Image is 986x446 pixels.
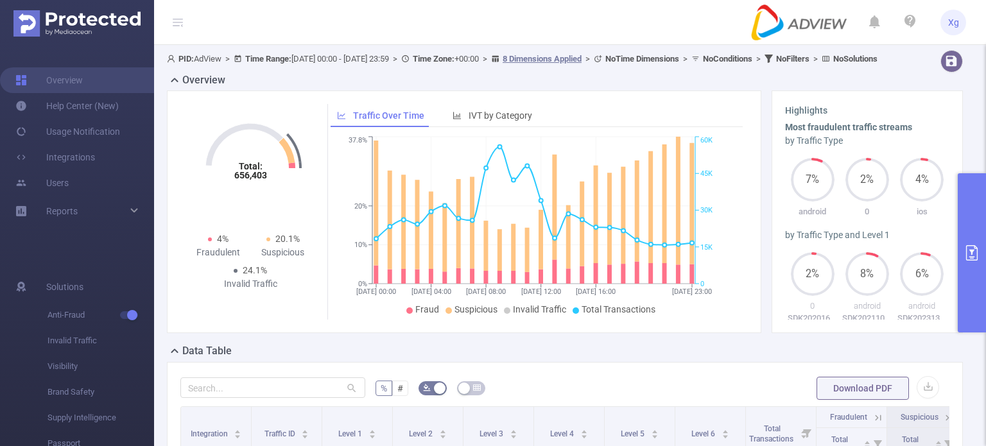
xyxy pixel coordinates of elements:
h2: Data Table [182,343,232,359]
tspan: [DATE] 08:00 [466,287,506,296]
div: Sort [234,428,241,436]
span: Invalid Traffic [513,304,566,314]
i: icon: caret-down [439,433,446,437]
span: > [582,54,594,64]
span: > [752,54,765,64]
i: icon: caret-down [510,433,517,437]
span: 4% [217,234,229,244]
span: 24.1% [243,265,267,275]
span: Level 2 [409,429,435,438]
b: Time Range: [245,54,291,64]
div: Sort [722,428,729,436]
i: icon: caret-up [651,428,658,432]
span: 4% [900,175,944,185]
tspan: 45K [700,169,713,178]
p: 0 [785,300,840,313]
span: # [397,383,403,393]
b: No Time Dimensions [605,54,679,64]
span: Suspicious [454,304,497,314]
span: Level 5 [621,429,646,438]
span: Traffic Over Time [353,110,424,121]
tspan: [DATE] 12:00 [521,287,561,296]
p: android [895,300,949,313]
p: android [785,205,840,218]
i: icon: caret-down [368,433,376,437]
b: Most fraudulent traffic streams [785,122,912,132]
input: Search... [180,377,365,398]
span: Supply Intelligence [48,405,154,431]
div: Sort [368,428,376,436]
i: icon: caret-up [234,428,241,432]
b: No Filters [776,54,809,64]
i: icon: caret-up [863,439,870,443]
i: icon: user [167,55,178,63]
span: > [809,54,822,64]
i: icon: caret-up [510,428,517,432]
span: 2% [845,175,889,185]
tspan: 0% [358,280,367,288]
i: icon: caret-up [439,428,446,432]
div: Sort [651,428,659,436]
h3: Highlights [785,104,949,117]
p: android [840,300,894,313]
span: Solutions [46,274,83,300]
span: Total Transactions [582,304,655,314]
span: Integration [191,429,230,438]
i: icon: table [473,384,481,391]
span: Visibility [48,354,154,379]
b: PID: [178,54,194,64]
span: % [381,383,387,393]
tspan: 10% [354,241,367,250]
span: Level 4 [550,429,576,438]
tspan: [DATE] 00:00 [356,287,396,296]
i: icon: caret-down [722,433,729,437]
i: icon: caret-up [580,428,587,432]
b: Time Zone: [413,54,454,64]
span: Level 6 [691,429,717,438]
i: icon: caret-up [368,428,376,432]
span: 2% [791,269,835,279]
span: 7% [791,175,835,185]
span: 8% [845,269,889,279]
div: by Traffic Type [785,134,949,148]
tspan: 0 [700,280,704,288]
div: Invalid Traffic [218,277,283,291]
div: Fraudulent [186,246,250,259]
i: icon: caret-down [234,433,241,437]
h2: Overview [182,73,225,88]
i: icon: bar-chart [453,111,462,120]
p: ios [895,205,949,218]
a: Help Center (New) [15,93,119,119]
span: > [479,54,491,64]
span: Level 1 [338,429,364,438]
i: icon: caret-up [302,428,309,432]
tspan: [DATE] 16:00 [576,287,616,296]
p: SDK202313090110462qb8fiz3j35eymk [895,312,949,325]
tspan: 37.8% [349,137,367,145]
div: Sort [301,428,309,436]
p: SDK20201624040232d2vb8f86t81ytp2 [785,312,840,325]
p: 0 [840,205,894,218]
span: Level 3 [480,429,505,438]
tspan: 30K [700,207,713,215]
i: icon: line-chart [337,111,346,120]
img: Protected Media [13,10,141,37]
span: Fraudulent [830,413,867,422]
span: AdView [DATE] 00:00 - [DATE] 23:59 +00:00 [167,54,878,64]
tspan: Total: [239,161,263,171]
i: icon: caret-down [651,433,658,437]
i: icon: bg-colors [423,384,431,391]
span: Reports [46,206,78,216]
span: Suspicious [901,413,938,422]
div: by Traffic Type and Level 1 [785,228,949,242]
tspan: 60K [700,137,713,145]
div: Sort [580,428,588,436]
u: 8 Dimensions Applied [503,54,582,64]
span: Anti-Fraud [48,302,154,328]
i: icon: caret-up [722,428,729,432]
span: Invalid Traffic [48,328,154,354]
span: Xg [948,10,959,35]
span: Total Transactions [749,424,795,443]
tspan: 15K [700,243,713,252]
span: Brand Safety [48,379,154,405]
